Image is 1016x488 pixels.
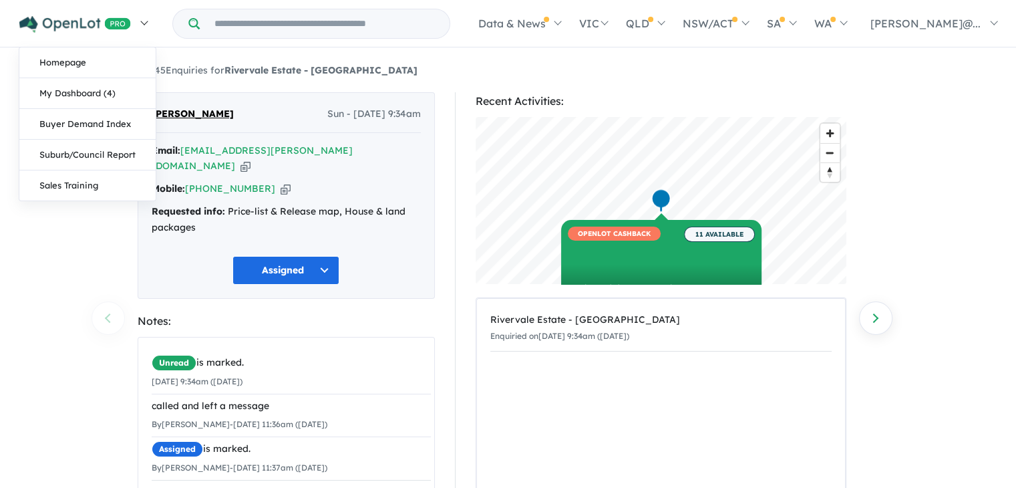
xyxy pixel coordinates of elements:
[152,204,421,236] div: Price-list & Release map, House & land packages
[327,106,421,122] span: Sun - [DATE] 9:34am
[820,163,840,182] span: Reset bearing to north
[138,312,435,330] div: Notes:
[232,256,339,285] button: Assigned
[651,189,671,213] div: Map marker
[138,64,417,76] a: 45Enquiries forRivervale Estate - [GEOGRAPHIC_DATA]
[19,140,156,170] a: Suburb/Council Report
[240,159,250,173] button: Copy
[152,144,353,172] a: [EMAIL_ADDRESS][PERSON_NAME][DOMAIN_NAME]
[152,106,234,122] span: [PERSON_NAME]
[19,109,156,140] a: Buyer Demand Index
[561,220,761,320] a: OPENLOT CASHBACK 11 AVAILABLE
[152,376,242,386] small: [DATE] 9:34am ([DATE])
[19,47,156,78] a: Homepage
[19,170,156,201] a: Sales Training
[820,124,840,143] button: Zoom in
[152,463,327,473] small: By [PERSON_NAME] - [DATE] 11:37am ([DATE])
[152,205,225,217] strong: Requested info:
[152,398,431,414] div: called and left a message
[152,144,180,156] strong: Email:
[202,9,447,38] input: Try estate name, suburb, builder or developer
[820,143,840,162] button: Zoom out
[138,63,879,79] nav: breadcrumb
[490,312,832,328] div: Rivervale Estate - [GEOGRAPHIC_DATA]
[820,162,840,182] button: Reset bearing to north
[152,182,185,195] strong: Mobile:
[152,441,203,457] span: Assigned
[476,117,846,284] canvas: Map
[820,144,840,162] span: Zoom out
[870,17,981,30] span: [PERSON_NAME]@...
[19,78,156,109] a: My Dashboard (4)
[152,441,431,457] div: is marked.
[152,355,431,371] div: is marked.
[152,419,327,429] small: By [PERSON_NAME] - [DATE] 11:36am ([DATE])
[224,64,417,76] strong: Rivervale Estate - [GEOGRAPHIC_DATA]
[152,355,196,371] span: Unread
[490,331,629,341] small: Enquiried on [DATE] 9:34am ([DATE])
[684,227,755,242] span: 11 AVAILABLE
[19,16,131,33] img: Openlot PRO Logo White
[490,306,832,352] a: Rivervale Estate - [GEOGRAPHIC_DATA]Enquiried on[DATE] 9:34am ([DATE])
[281,182,291,196] button: Copy
[185,182,275,195] a: [PHONE_NUMBER]
[476,92,846,110] div: Recent Activities:
[568,227,661,241] span: OPENLOT CASHBACK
